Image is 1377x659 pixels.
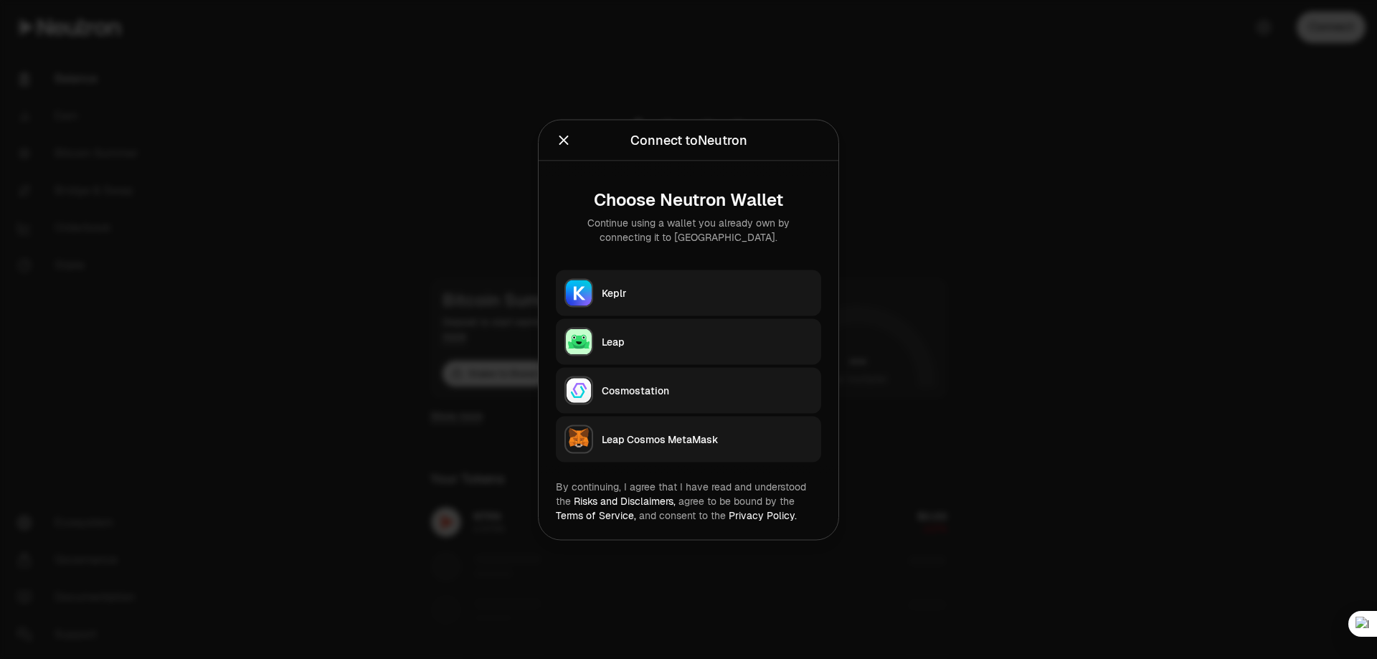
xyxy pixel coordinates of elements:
img: Leap [566,328,592,354]
button: Close [556,130,572,150]
button: KeplrKeplr [556,270,821,316]
div: Leap Cosmos MetaMask [602,432,813,446]
button: LeapLeap [556,318,821,364]
img: Leap Cosmos MetaMask [566,426,592,452]
div: Cosmostation [602,383,813,397]
a: Terms of Service, [556,508,636,521]
div: Continue using a wallet you already own by connecting it to [GEOGRAPHIC_DATA]. [567,215,810,244]
div: Choose Neutron Wallet [567,189,810,209]
div: Keplr [602,285,813,300]
img: Keplr [566,280,592,305]
div: Leap [602,334,813,349]
img: Cosmostation [566,377,592,403]
div: By continuing, I agree that I have read and understood the agree to be bound by the and consent t... [556,479,821,522]
a: Privacy Policy. [729,508,797,521]
div: Connect to Neutron [630,130,747,150]
button: CosmostationCosmostation [556,367,821,413]
button: Leap Cosmos MetaMaskLeap Cosmos MetaMask [556,416,821,462]
a: Risks and Disclaimers, [574,494,676,507]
